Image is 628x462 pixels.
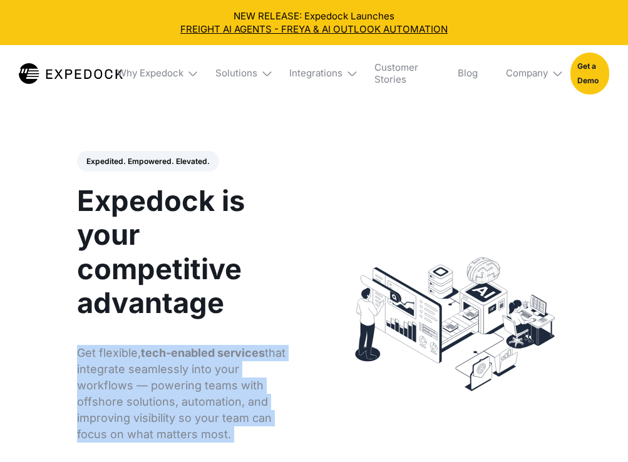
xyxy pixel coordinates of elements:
[9,23,619,36] a: FREIGHT AI AGENTS - FREYA & AI OUTLOOK AUTOMATION
[9,9,619,36] div: NEW RELEASE: Expedock Launches
[448,45,487,102] a: Blog
[117,68,183,80] div: Why Expedock
[77,184,299,320] h1: Expedock is your competitive advantage
[141,346,265,359] strong: tech-enabled services
[497,45,561,102] div: Company
[570,53,609,94] a: Get a Demo
[280,45,356,102] div: Integrations
[506,68,548,80] div: Company
[108,45,197,102] div: Why Expedock
[289,68,342,80] div: Integrations
[77,345,299,443] p: Get flexible, that integrate seamlessly into your workflows — powering teams with offshore soluti...
[206,45,270,102] div: Solutions
[365,45,438,102] a: Customer Stories
[215,68,257,80] div: Solutions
